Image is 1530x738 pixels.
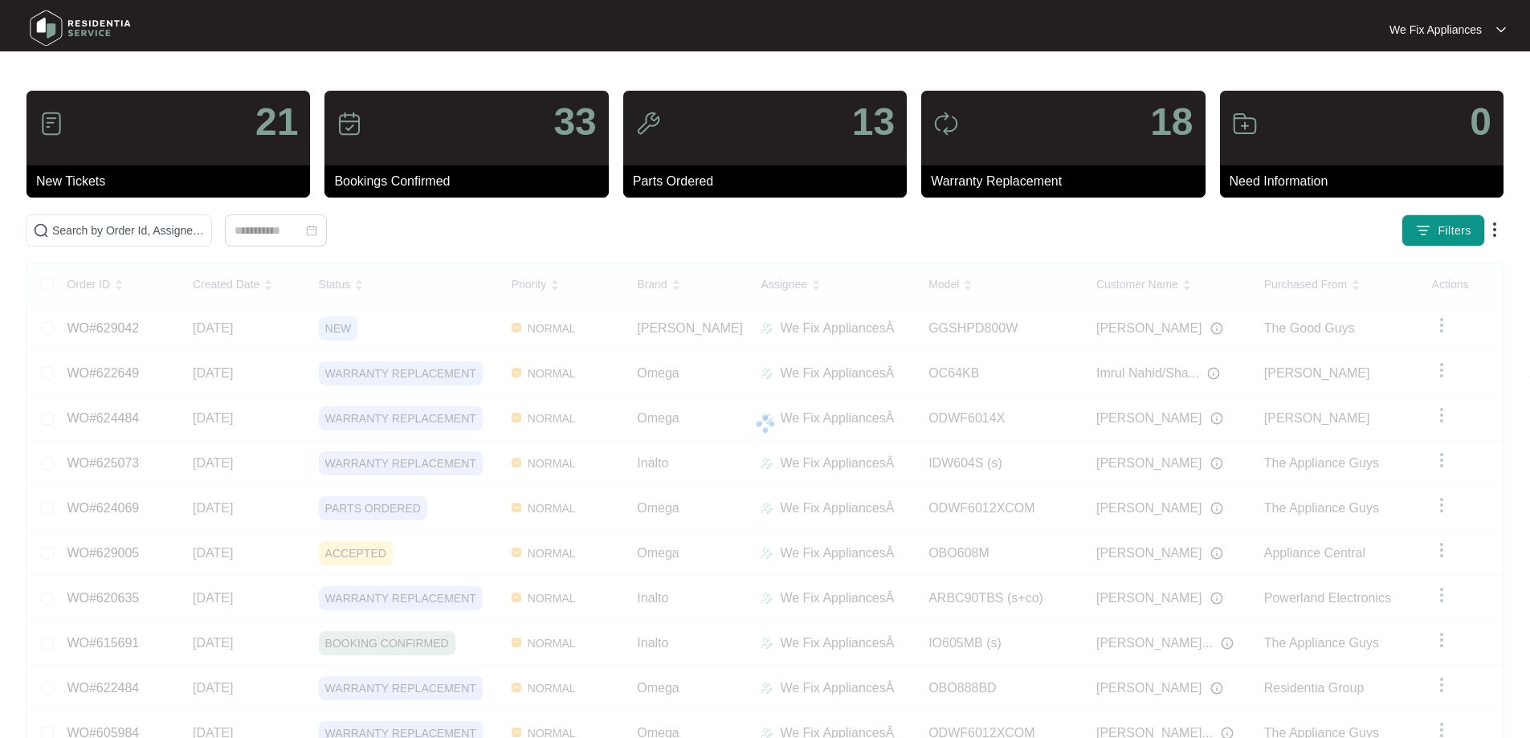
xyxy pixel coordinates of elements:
[33,222,49,239] img: search-icon
[39,111,64,137] img: icon
[931,172,1205,191] p: Warranty Replacement
[1401,214,1485,247] button: filter iconFilters
[24,4,137,52] img: residentia service logo
[852,103,895,141] p: 13
[334,172,608,191] p: Bookings Confirmed
[337,111,362,137] img: icon
[635,111,661,137] img: icon
[1389,22,1482,38] p: We Fix Appliances
[36,172,310,191] p: New Tickets
[1230,172,1503,191] p: Need Information
[633,172,907,191] p: Parts Ordered
[1415,222,1431,239] img: filter icon
[1150,103,1193,141] p: 18
[1485,220,1504,239] img: dropdown arrow
[553,103,596,141] p: 33
[1496,26,1506,34] img: dropdown arrow
[1232,111,1258,137] img: icon
[1470,103,1491,141] p: 0
[933,111,959,137] img: icon
[255,103,298,141] p: 21
[52,222,205,239] input: Search by Order Id, Assignee Name, Customer Name, Brand and Model
[1438,222,1471,239] span: Filters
